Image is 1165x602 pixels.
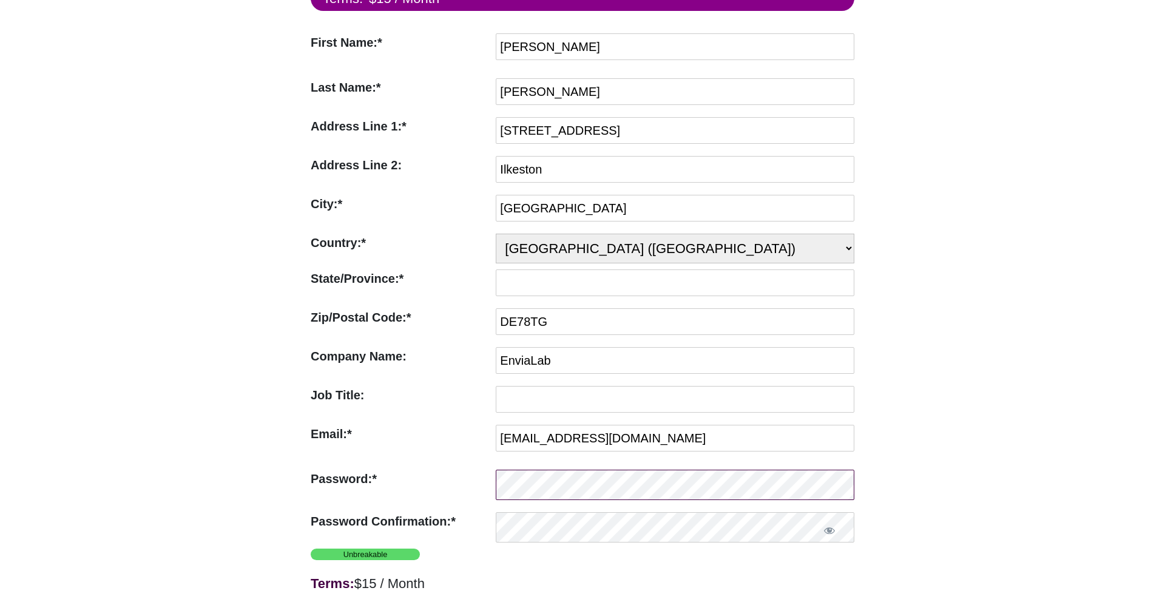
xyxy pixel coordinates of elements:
[311,308,490,326] label: Zip/Postal Code:*
[311,512,490,530] label: Password Confirmation:*
[311,386,490,404] label: Job Title:
[311,78,490,96] label: Last Name:*
[311,572,854,595] div: $15 / Month
[496,269,854,296] input: State/Province
[311,269,490,288] label: State/Province:*
[311,234,490,252] label: Country:*
[311,470,490,488] label: Password:*
[311,156,490,174] label: Address Line 2:
[311,576,354,591] strong: Terms:
[311,117,490,135] label: Address Line 1:*
[311,33,490,52] label: First Name:*
[805,512,854,549] button: Show password
[311,549,420,560] span: Unbreakable
[311,347,490,365] label: Company Name:
[311,425,490,443] label: Email:*
[311,195,490,213] label: City:*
